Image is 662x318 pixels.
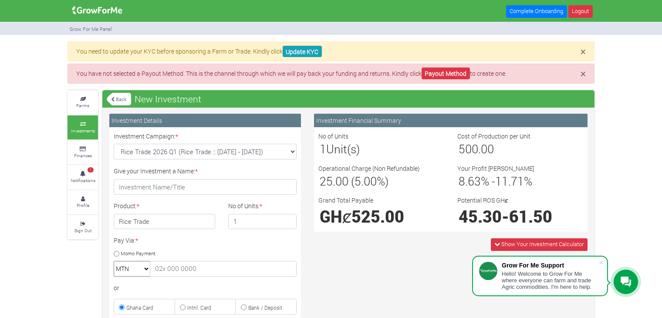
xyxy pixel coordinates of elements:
div: Hello! Welcome to Grow For Me where everyone can farm and trade Agric commodities. I'm here to help. [502,271,598,290]
span: × [581,67,586,80]
a: 1 Notifications [68,165,98,189]
span: 1 [88,167,94,173]
label: No of Units: [228,201,262,210]
a: Farms [68,91,98,115]
input: Intnl. Card [180,304,186,310]
small: Investments [71,128,95,134]
input: Bank / Deposit [241,304,247,310]
a: Back [107,92,131,106]
small: Farms [76,102,89,108]
a: Profile [68,190,98,214]
div: Grow For Me Support [502,262,598,269]
img: growforme image [69,2,125,19]
span: Show Your Investment Calculator [501,240,584,248]
label: Pay Via: [114,236,138,245]
span: 61.50 [509,206,552,227]
h3: Unit(s) [320,142,443,156]
button: Close [581,47,586,57]
a: Sign Out [68,215,98,239]
span: 1 [320,141,326,156]
p: You have not selected a Payout Method. This is the channel through which we will pay back your fu... [76,69,586,78]
span: 11.71 [495,173,524,189]
a: Update KYC [283,46,322,58]
h1: - [459,206,582,226]
input: Ghana Card [119,304,125,310]
small: Ghana Card [126,304,153,311]
input: 02x 000 0000 [150,261,297,277]
label: Investment Campaign: [114,132,178,141]
label: Operational Charge (Non Refundable) [318,164,420,173]
label: No of Units [318,132,348,141]
span: 25.00 (5.00%) [320,173,388,189]
small: Notifications [71,177,95,183]
small: Intnl. Card [187,304,211,311]
small: Bank / Deposit [248,304,282,311]
span: × [581,45,586,58]
a: Logout [568,5,593,18]
a: Payout Method [422,68,470,79]
small: Momo Payment [121,250,155,257]
a: Complete Onboarding [506,5,567,18]
small: Finances [74,152,92,159]
div: Investment Financial Summary [314,114,588,127]
p: You need to update your KYC before sponsoring a Farm or Trade. Kindly click [76,47,586,56]
label: Product: [114,201,139,210]
label: Potential ROS GHȼ [457,196,508,205]
button: Close [581,69,586,79]
h3: % - % [459,174,582,188]
small: Sign Out [74,227,91,233]
a: Investments [68,115,98,139]
input: Investment Name/Title [114,179,297,195]
h1: GHȼ [320,206,443,226]
h4: Rice Trade [114,214,215,230]
span: New Investment [132,90,203,108]
label: Cost of Production per Unit [457,132,530,141]
label: Your Profit [PERSON_NAME] [457,164,534,173]
a: Finances [68,140,98,164]
label: Give your Investment a Name: [114,166,198,176]
span: 500.00 [459,141,494,156]
div: Investment Details [109,114,301,127]
small: Profile [77,202,89,208]
span: 45.30 [459,206,502,227]
span: 525.00 [351,206,404,227]
span: 8.63 [459,173,481,189]
input: Momo Payment [114,251,119,257]
div: or [114,283,297,292]
label: Grand Total Payable [318,196,373,205]
small: Grow For Me Panel [70,26,112,32]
